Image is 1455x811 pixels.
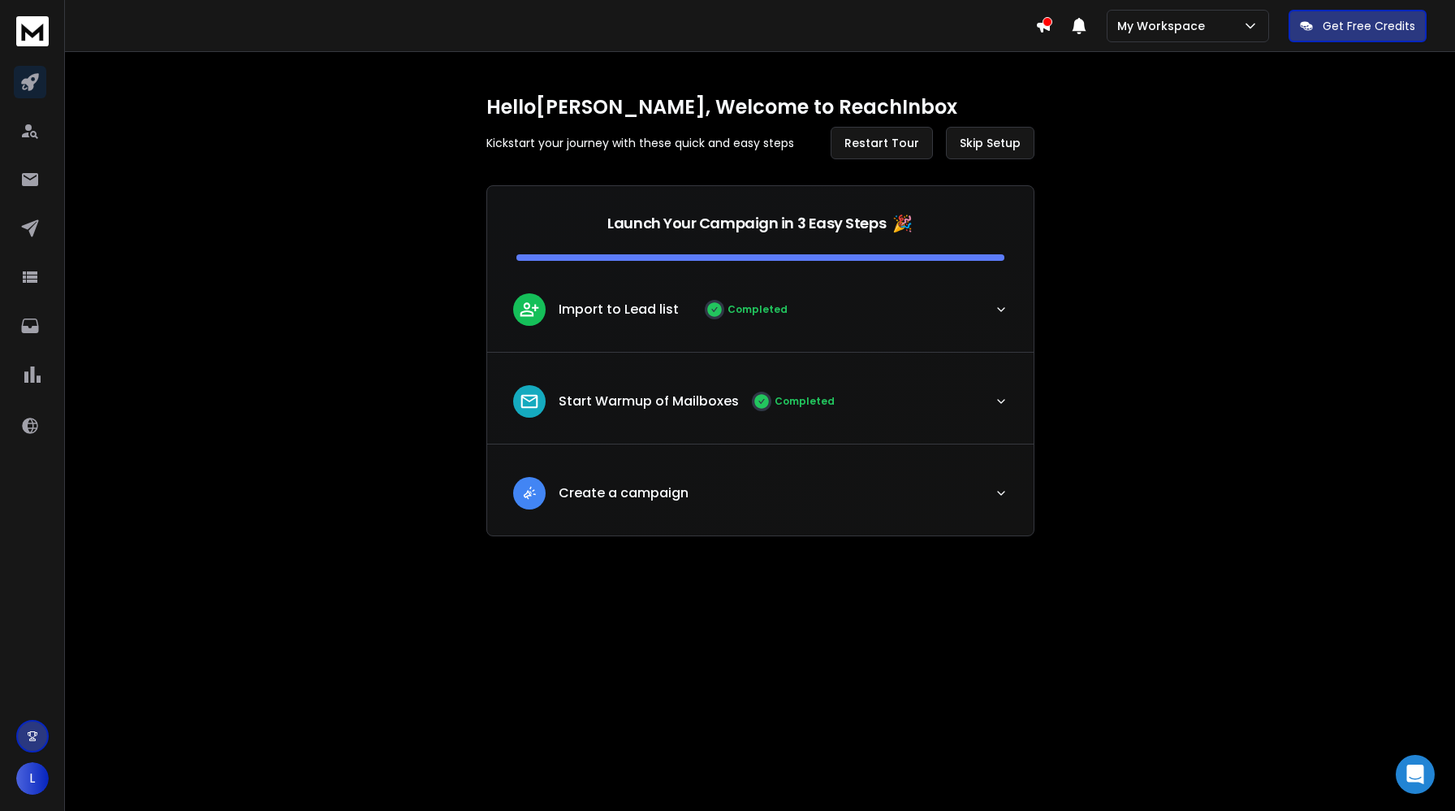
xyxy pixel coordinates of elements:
img: lead [519,299,540,319]
button: L [16,762,49,795]
button: leadStart Warmup of MailboxesCompleted [487,372,1034,444]
img: lead [519,391,540,412]
img: lead [519,483,540,503]
p: Import to Lead list [559,300,679,319]
button: leadCreate a campaign [487,464,1034,536]
button: Get Free Credits [1289,10,1427,42]
button: leadImport to Lead listCompleted [487,280,1034,352]
p: Launch Your Campaign in 3 Easy Steps [607,212,886,235]
p: Create a campaign [559,484,689,503]
span: Skip Setup [960,135,1021,151]
h1: Hello [PERSON_NAME] , Welcome to ReachInbox [486,94,1034,120]
p: My Workspace [1117,18,1211,34]
p: Completed [775,395,835,408]
img: logo [16,16,49,46]
p: Completed [727,303,788,316]
button: Restart Tour [831,127,933,159]
button: Skip Setup [946,127,1034,159]
p: Kickstart your journey with these quick and easy steps [486,135,794,151]
p: Start Warmup of Mailboxes [559,392,739,411]
span: 🎉 [892,212,913,235]
p: Get Free Credits [1323,18,1415,34]
div: Open Intercom Messenger [1396,755,1435,794]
